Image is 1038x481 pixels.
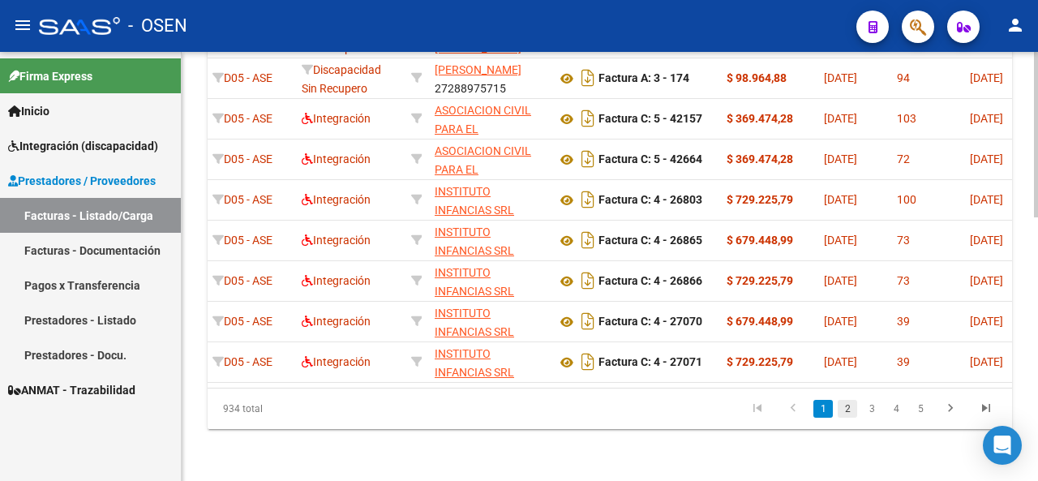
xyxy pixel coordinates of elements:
[435,183,543,217] div: 30708592885
[727,274,793,287] strong: $ 729.225,79
[8,172,156,190] span: Prestadores / Proveedores
[577,187,598,213] i: Descargar documento
[824,112,857,125] span: [DATE]
[598,113,702,126] strong: Factura C: 5 - 42157
[811,395,835,423] li: page 1
[224,193,272,206] span: D05 - ASE
[128,8,187,44] span: - OSEN
[435,225,514,257] span: INSTITUTO INFANCIAS SRL
[897,71,910,84] span: 94
[8,102,49,120] span: Inicio
[970,112,1003,125] span: [DATE]
[897,315,910,328] span: 39
[911,400,930,418] a: 5
[727,71,787,84] strong: $ 98.964,88
[727,315,793,328] strong: $ 679.448,99
[577,105,598,131] i: Descargar documento
[813,400,833,418] a: 1
[727,193,793,206] strong: $ 729.225,79
[897,355,910,368] span: 39
[1006,15,1025,35] mat-icon: person
[824,152,857,165] span: [DATE]
[983,426,1022,465] div: Open Intercom Messenger
[897,152,910,165] span: 72
[598,153,702,166] strong: Factura C: 5 - 42664
[824,71,857,84] span: [DATE]
[435,307,514,338] span: INSTITUTO INFANCIAS SRL
[778,400,809,418] a: go to previous page
[971,400,1002,418] a: go to last page
[435,223,543,257] div: 30708592885
[302,315,371,328] span: Integración
[435,63,521,76] span: [PERSON_NAME]
[577,308,598,334] i: Descargar documento
[598,194,702,207] strong: Factura C: 4 - 26803
[302,152,371,165] span: Integración
[727,355,793,368] strong: $ 729.225,79
[970,355,1003,368] span: [DATE]
[224,152,272,165] span: D05 - ASE
[577,227,598,253] i: Descargar documento
[970,274,1003,287] span: [DATE]
[577,146,598,172] i: Descargar documento
[302,274,371,287] span: Integración
[598,356,702,369] strong: Factura C: 4 - 27071
[897,112,916,125] span: 103
[302,355,371,368] span: Integración
[862,400,881,418] a: 3
[224,234,272,247] span: D05 - ASE
[8,137,158,155] span: Integración (discapacidad)
[302,234,371,247] span: Integración
[435,347,514,379] span: INSTITUTO INFANCIAS SRL
[727,234,793,247] strong: $ 679.448,99
[970,193,1003,206] span: [DATE]
[208,389,366,429] div: 934 total
[577,65,598,91] i: Descargar documento
[886,400,906,418] a: 4
[577,268,598,294] i: Descargar documento
[935,400,966,418] a: go to next page
[970,234,1003,247] span: [DATE]
[897,193,916,206] span: 100
[742,400,773,418] a: go to first page
[435,264,543,298] div: 30708592885
[224,112,272,125] span: D05 - ASE
[598,72,689,85] strong: Factura A: 3 - 174
[435,142,543,176] div: 30697586942
[13,15,32,35] mat-icon: menu
[884,395,908,423] li: page 4
[824,193,857,206] span: [DATE]
[897,234,910,247] span: 73
[908,395,933,423] li: page 5
[824,315,857,328] span: [DATE]
[435,345,543,379] div: 30708592885
[435,61,543,95] div: 27288975715
[577,349,598,375] i: Descargar documento
[598,316,702,329] strong: Factura C: 4 - 27070
[970,71,1003,84] span: [DATE]
[8,67,92,85] span: Firma Express
[302,193,371,206] span: Integración
[224,274,272,287] span: D05 - ASE
[435,104,542,209] span: ASOCIACION CIVIL PARA EL DESARROLLO DE LA EDUCACION ESPECIAL Y LA INTEGRACION ADEEI
[435,185,514,217] span: INSTITUTO INFANCIAS SRL
[302,112,371,125] span: Integración
[435,304,543,338] div: 30708592885
[970,152,1003,165] span: [DATE]
[598,234,702,247] strong: Factura C: 4 - 26865
[824,234,857,247] span: [DATE]
[8,381,135,399] span: ANMAT - Trazabilidad
[824,355,857,368] span: [DATE]
[835,395,860,423] li: page 2
[435,101,543,135] div: 30697586942
[970,315,1003,328] span: [DATE]
[824,274,857,287] span: [DATE]
[435,144,542,250] span: ASOCIACION CIVIL PARA EL DESARROLLO DE LA EDUCACION ESPECIAL Y LA INTEGRACION ADEEI
[727,152,793,165] strong: $ 369.474,28
[224,315,272,328] span: D05 - ASE
[435,266,514,298] span: INSTITUTO INFANCIAS SRL
[224,355,272,368] span: D05 - ASE
[860,395,884,423] li: page 3
[302,63,381,95] span: Discapacidad Sin Recupero
[897,274,910,287] span: 73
